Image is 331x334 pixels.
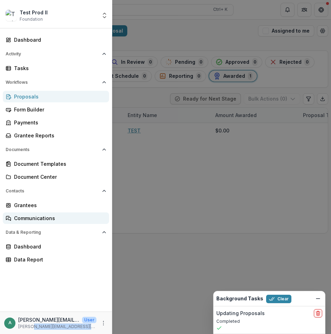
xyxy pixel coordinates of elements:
a: Payments [3,117,109,128]
div: Payments [14,119,103,126]
button: delete [314,309,322,318]
p: Completed [216,318,322,325]
a: Data Report [3,254,109,265]
div: Proposals [14,93,103,100]
div: Dashboard [14,243,103,250]
a: Form Builder [3,104,109,115]
span: Foundation [20,16,43,22]
button: More [99,319,108,327]
a: Proposals [3,91,109,102]
p: User [82,317,96,323]
button: Open Activity [3,48,109,60]
span: Activity [6,52,99,56]
a: Grantee Reports [3,130,109,141]
a: Document Center [3,171,109,183]
a: Grantees [3,199,109,211]
button: Open entity switcher [100,8,109,22]
div: Form Builder [14,106,103,113]
a: Dashboard [3,241,109,252]
div: Communications [14,214,103,222]
button: Clear [266,295,291,303]
span: Documents [6,147,99,152]
p: [PERSON_NAME][EMAIL_ADDRESS][DOMAIN_NAME] [18,323,96,330]
button: Dismiss [314,294,322,303]
div: Test Prod II [20,9,48,16]
div: Dashboard [14,36,103,43]
div: anveet@trytemelio.com [8,321,12,325]
div: Grantee Reports [14,132,103,139]
span: Data & Reporting [6,230,99,235]
span: Workflows [6,80,99,85]
div: Document Center [14,173,103,180]
p: [PERSON_NAME][EMAIL_ADDRESS][DOMAIN_NAME] [18,316,79,323]
span: Contacts [6,189,99,193]
button: Open Data & Reporting [3,227,109,238]
button: Open Documents [3,144,109,155]
div: Grantees [14,202,103,209]
a: Communications [3,212,109,224]
a: Document Templates [3,158,109,170]
h2: Background Tasks [216,296,263,302]
img: Test Prod II [6,10,17,21]
button: Open Workflows [3,77,109,88]
div: Document Templates [14,160,103,168]
h2: Updating Proposals [216,311,265,316]
button: Open Contacts [3,185,109,197]
div: Tasks [14,64,103,72]
a: Dashboard [3,34,109,46]
div: Data Report [14,256,103,263]
a: Tasks [3,62,109,74]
